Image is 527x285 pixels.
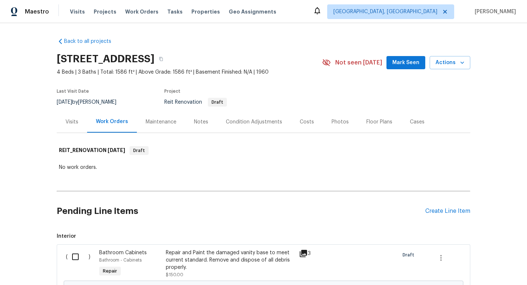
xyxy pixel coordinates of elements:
span: Draft [209,100,226,104]
div: ( ) [64,247,97,281]
span: Visits [70,8,85,15]
span: Repair [100,267,120,275]
span: Draft [403,251,417,259]
span: Interior [57,233,470,240]
span: 4 Beds | 3 Baths | Total: 1586 ft² | Above Grade: 1586 ft² | Basement Finished: N/A | 1960 [57,69,322,76]
div: Floor Plans [366,118,392,126]
div: Notes [194,118,208,126]
div: Photos [332,118,349,126]
a: Back to all projects [57,38,127,45]
span: Projects [94,8,116,15]
span: [GEOGRAPHIC_DATA], [GEOGRAPHIC_DATA] [333,8,437,15]
span: Not seen [DATE] [335,59,382,66]
span: Bathroom - Cabinets [99,258,142,262]
span: Work Orders [125,8,158,15]
span: Bathroom Cabinets [99,250,147,255]
span: [DATE] [57,100,72,105]
h6: REIT_RENOVATION [59,146,125,155]
h2: Pending Line Items [57,194,425,228]
div: Create Line Item [425,208,470,215]
span: Mark Seen [392,58,419,67]
div: Repair and Paint the damaged vanity base to meet current standard. Remove and dispose of all debr... [166,249,295,271]
div: Costs [300,118,314,126]
span: [PERSON_NAME] [472,8,516,15]
span: Properties [191,8,220,15]
span: Maestro [25,8,49,15]
button: Mark Seen [386,56,425,70]
div: No work orders. [59,164,468,171]
span: Draft [130,147,148,154]
span: Project [164,89,180,93]
span: Tasks [167,9,183,14]
button: Copy Address [154,52,168,66]
span: Last Visit Date [57,89,89,93]
h2: [STREET_ADDRESS] [57,55,154,63]
span: Geo Assignments [229,8,276,15]
div: Work Orders [96,118,128,125]
span: $150.00 [166,273,183,277]
span: [DATE] [108,148,125,153]
span: Reit Renovation [164,100,227,105]
button: Actions [430,56,470,70]
div: Maintenance [146,118,176,126]
div: 3 [299,249,328,258]
div: Condition Adjustments [226,118,282,126]
div: REIT_RENOVATION [DATE]Draft [57,139,470,162]
div: Visits [66,118,78,126]
span: Actions [436,58,464,67]
div: by [PERSON_NAME] [57,98,125,107]
div: Cases [410,118,425,126]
